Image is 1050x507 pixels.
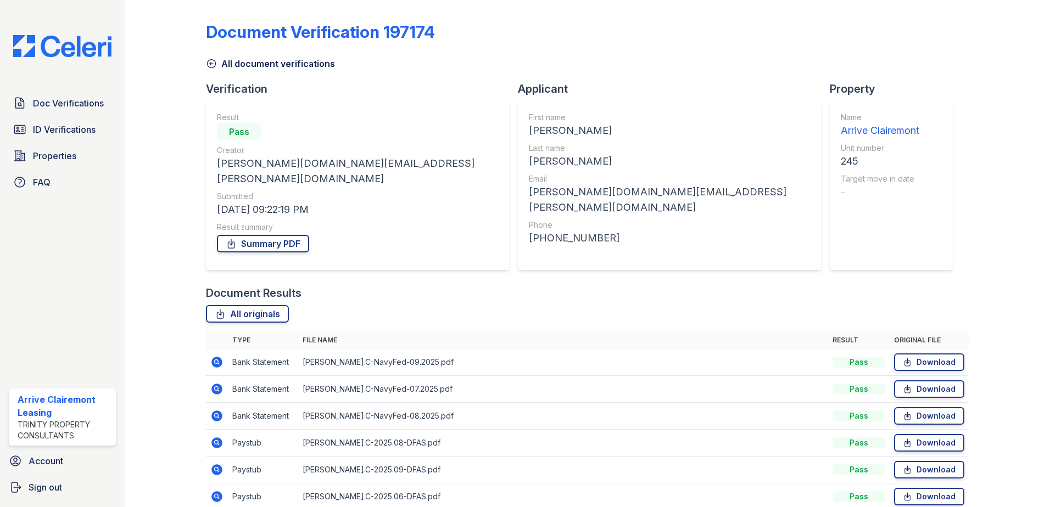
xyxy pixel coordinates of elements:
[894,407,964,425] a: Download
[833,384,885,395] div: Pass
[228,331,298,349] th: Type
[9,145,116,167] a: Properties
[206,22,435,42] div: Document Verification 197174
[298,376,828,403] td: [PERSON_NAME].C-NavyFed-07.2025.pdf
[217,222,498,233] div: Result summary
[841,112,919,138] a: Name Arrive Clairemont
[9,171,116,193] a: FAQ
[890,331,969,349] th: Original file
[4,35,120,57] img: CE_Logo_Blue-a8612792a0a2168367f1c8372b55b34899dd931a85d93a1a3d3e32e68fde9ad4.png
[833,437,885,448] div: Pass
[298,430,828,457] td: [PERSON_NAME].C-2025.08-DFAS.pdf
[217,145,498,156] div: Creator
[217,191,498,202] div: Submitted
[830,81,962,97] div: Property
[894,380,964,398] a: Download
[894,434,964,452] a: Download
[828,331,890,349] th: Result
[228,457,298,483] td: Paystub
[33,123,96,136] span: ID Verifications
[529,154,810,169] div: [PERSON_NAME]
[228,376,298,403] td: Bank Statement
[217,123,261,140] div: Pass
[841,154,919,169] div: 245
[518,81,830,97] div: Applicant
[529,143,810,154] div: Last name
[4,476,120,498] a: Sign out
[206,285,301,301] div: Document Results
[29,454,63,467] span: Account
[841,173,919,184] div: Target move in date
[228,403,298,430] td: Bank Statement
[206,81,518,97] div: Verification
[529,173,810,184] div: Email
[529,112,810,123] div: First name
[33,97,104,110] span: Doc Verifications
[841,123,919,138] div: Arrive Clairemont
[9,92,116,114] a: Doc Verifications
[18,393,111,419] div: Arrive Clairemont Leasing
[217,235,309,252] a: Summary PDF
[298,403,828,430] td: [PERSON_NAME].C-NavyFed-08.2025.pdf
[529,123,810,138] div: [PERSON_NAME]
[206,57,335,70] a: All document verifications
[529,184,810,215] div: [PERSON_NAME][DOMAIN_NAME][EMAIL_ADDRESS][PERSON_NAME][DOMAIN_NAME]
[9,119,116,140] a: ID Verifications
[841,112,919,123] div: Name
[298,349,828,376] td: [PERSON_NAME].C-NavyFed-09.2025.pdf
[833,357,885,368] div: Pass
[29,481,62,494] span: Sign out
[217,202,498,217] div: [DATE] 09:22:19 PM
[228,430,298,457] td: Paystub
[228,349,298,376] td: Bank Statement
[206,305,289,323] a: All originals
[894,461,964,478] a: Download
[833,464,885,475] div: Pass
[833,491,885,502] div: Pass
[894,488,964,505] a: Download
[841,143,919,154] div: Unit number
[217,156,498,187] div: [PERSON_NAME][DOMAIN_NAME][EMAIL_ADDRESS][PERSON_NAME][DOMAIN_NAME]
[217,112,498,123] div: Result
[33,149,76,162] span: Properties
[894,353,964,371] a: Download
[841,184,919,200] div: -
[298,331,828,349] th: File name
[4,450,120,472] a: Account
[33,176,51,189] span: FAQ
[529,219,810,230] div: Phone
[833,410,885,421] div: Pass
[18,419,111,441] div: Trinity Property Consultants
[529,230,810,246] div: [PHONE_NUMBER]
[298,457,828,483] td: [PERSON_NAME].C-2025.09-DFAS.pdf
